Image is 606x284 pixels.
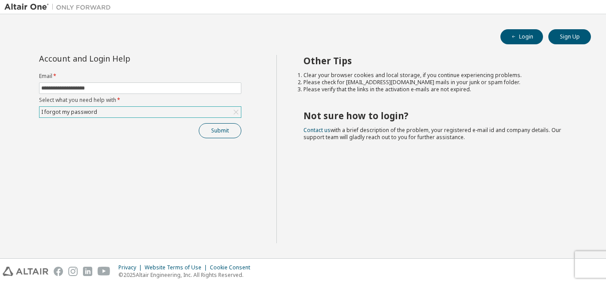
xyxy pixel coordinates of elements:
[39,97,241,104] label: Select what you need help with
[98,267,110,276] img: youtube.svg
[548,29,591,44] button: Sign Up
[303,72,575,79] li: Clear your browser cookies and local storage, if you continue experiencing problems.
[199,123,241,138] button: Submit
[118,271,256,279] p: © 2025 Altair Engineering, Inc. All Rights Reserved.
[303,126,331,134] a: Contact us
[54,267,63,276] img: facebook.svg
[68,267,78,276] img: instagram.svg
[303,55,575,66] h2: Other Tips
[303,79,575,86] li: Please check for [EMAIL_ADDRESS][DOMAIN_NAME] mails in your junk or spam folder.
[145,264,210,271] div: Website Terms of Use
[118,264,145,271] div: Privacy
[83,267,92,276] img: linkedin.svg
[210,264,256,271] div: Cookie Consent
[39,107,241,117] div: I forgot my password
[39,73,241,80] label: Email
[303,126,561,141] span: with a brief description of the problem, your registered e-mail id and company details. Our suppo...
[500,29,543,44] button: Login
[40,107,98,117] div: I forgot my password
[303,86,575,93] li: Please verify that the links in the activation e-mails are not expired.
[303,110,575,121] h2: Not sure how to login?
[39,55,201,62] div: Account and Login Help
[4,3,115,12] img: Altair One
[3,267,48,276] img: altair_logo.svg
